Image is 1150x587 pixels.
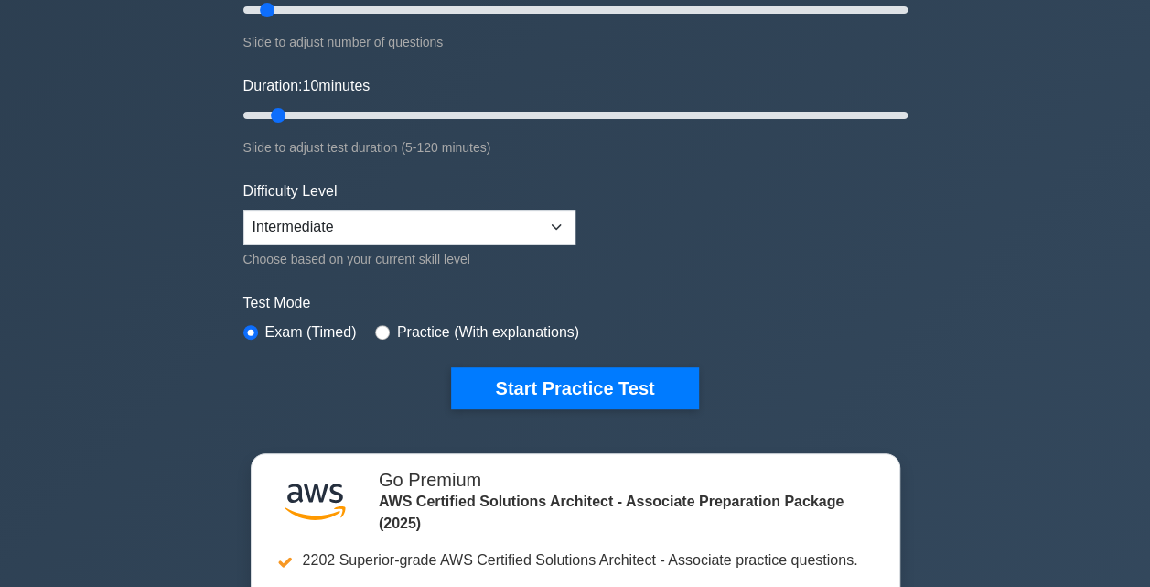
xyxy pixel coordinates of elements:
button: Start Practice Test [451,367,698,409]
span: 10 [302,78,318,93]
label: Test Mode [243,292,908,314]
label: Difficulty Level [243,180,338,202]
div: Slide to adjust number of questions [243,31,908,53]
label: Practice (With explanations) [397,321,579,343]
div: Slide to adjust test duration (5-120 minutes) [243,136,908,158]
label: Duration: minutes [243,75,371,97]
div: Choose based on your current skill level [243,248,575,270]
label: Exam (Timed) [265,321,357,343]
